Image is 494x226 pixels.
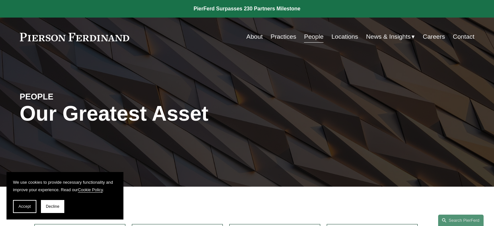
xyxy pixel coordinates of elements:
[46,204,59,209] span: Decline
[13,179,117,193] p: We use cookies to provide necessary functionality and improve your experience. Read our .
[78,187,103,192] a: Cookie Policy
[331,31,358,43] a: Locations
[453,31,474,43] a: Contact
[6,172,123,219] section: Cookie banner
[13,200,36,213] button: Accept
[247,31,263,43] a: About
[19,204,31,209] span: Accept
[423,31,445,43] a: Careers
[438,215,484,226] a: Search this site
[304,31,323,43] a: People
[20,91,133,102] h4: PEOPLE
[20,102,323,126] h1: Our Greatest Asset
[271,31,296,43] a: Practices
[366,31,411,43] span: News & Insights
[366,31,415,43] a: folder dropdown
[41,200,64,213] button: Decline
